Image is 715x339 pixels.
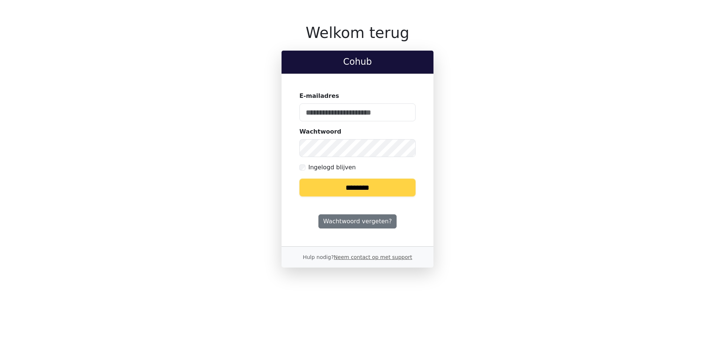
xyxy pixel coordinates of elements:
a: Wachtwoord vergeten? [318,214,397,228]
label: Ingelogd blijven [308,163,356,172]
a: Neem contact op met support [334,254,412,260]
small: Hulp nodig? [303,254,412,260]
h2: Cohub [287,57,428,67]
label: Wachtwoord [299,127,341,136]
h1: Welkom terug [282,24,433,42]
label: E-mailadres [299,92,339,100]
